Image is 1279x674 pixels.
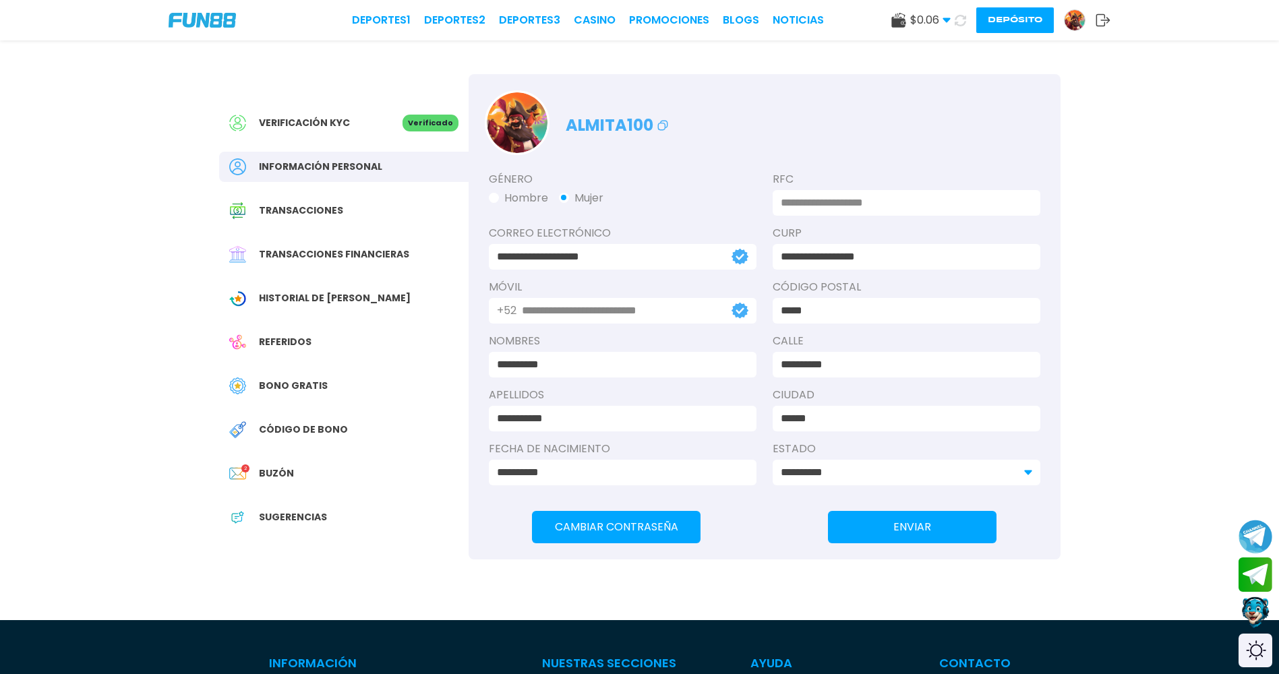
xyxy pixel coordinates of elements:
[489,190,548,206] button: Hombre
[489,441,756,457] label: Fecha de Nacimiento
[229,377,246,394] img: Free Bonus
[229,421,246,438] img: Redeem Bonus
[259,204,343,218] span: Transacciones
[910,12,951,28] span: $ 0.06
[1239,634,1272,667] div: Switch theme
[259,466,294,481] span: Buzón
[629,12,709,28] a: Promociones
[773,279,1040,295] label: Código Postal
[219,502,469,532] a: App FeedbackSugerencias
[532,511,701,543] button: Cambiar Contraseña
[229,465,246,482] img: Inbox
[352,12,411,28] a: Deportes1
[489,333,756,349] label: NOMBRES
[773,225,1040,241] label: CURP
[241,464,249,472] p: 2
[259,160,382,174] span: Información personal
[229,334,246,350] img: Referral
[773,12,824,28] a: NOTICIAS
[219,283,469,313] a: Wagering TransactionHistorial de [PERSON_NAME]
[1239,595,1272,630] button: Contact customer service
[259,423,348,437] span: Código de bono
[499,12,560,28] a: Deportes3
[259,291,411,305] span: Historial de [PERSON_NAME]
[773,333,1040,349] label: Calle
[229,158,246,175] img: Personal
[828,511,997,543] button: ENVIAR
[939,654,1011,672] p: Contacto
[559,190,603,206] button: Mujer
[259,379,328,393] span: Bono Gratis
[259,510,327,524] span: Sugerencias
[269,654,468,672] p: Información
[489,279,756,295] label: Móvil
[566,106,671,137] p: almita100
[219,371,469,401] a: Free BonusBono Gratis
[489,225,756,241] label: Correo electrónico
[219,415,469,445] a: Redeem BonusCódigo de bono
[219,195,469,226] a: Transaction HistoryTransacciones
[229,290,246,307] img: Wagering Transaction
[219,458,469,489] a: InboxBuzón2
[1064,9,1096,31] a: Avatar
[259,247,409,262] span: Transacciones financieras
[497,303,516,319] p: +52
[750,654,865,672] p: Ayuda
[723,12,759,28] a: BLOGS
[574,12,616,28] a: CASINO
[229,246,246,263] img: Financial Transaction
[424,12,485,28] a: Deportes2
[219,152,469,182] a: PersonalInformación personal
[219,108,469,138] a: Verificación KYCVerificado
[219,239,469,270] a: Financial TransactionTransacciones financieras
[1065,10,1085,30] img: Avatar
[259,335,311,349] span: Referidos
[773,171,1040,187] label: RFC
[1239,557,1272,592] button: Join telegram
[976,7,1054,33] button: Depósito
[229,202,246,219] img: Transaction History
[489,171,756,187] label: Género
[403,115,458,131] p: Verificado
[773,441,1040,457] label: Estado
[542,654,676,672] p: Nuestras Secciones
[229,509,246,526] img: App Feedback
[773,387,1040,403] label: Ciudad
[219,327,469,357] a: ReferralReferidos
[487,92,547,153] img: Avatar
[1239,519,1272,554] button: Join telegram channel
[259,116,350,130] span: Verificación KYC
[169,13,236,28] img: Company Logo
[489,387,756,403] label: APELLIDOS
